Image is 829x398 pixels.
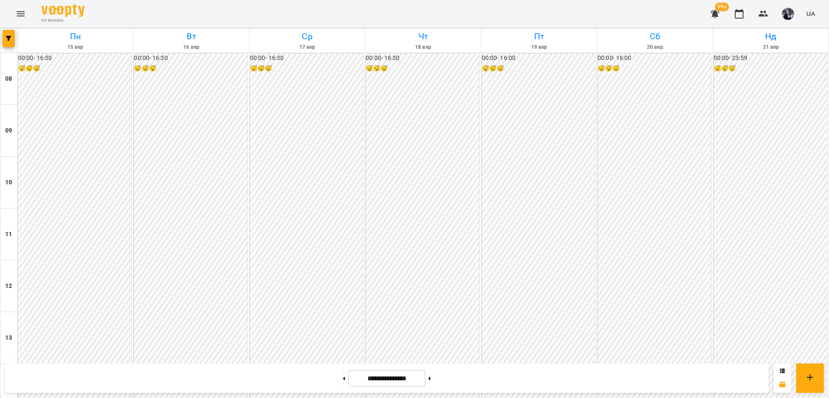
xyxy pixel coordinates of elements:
h6: 12 [5,281,12,291]
span: UA [806,9,815,18]
h6: 18 вер [367,43,479,51]
h6: 20 вер [598,43,711,51]
h6: Пт [483,30,595,43]
h6: 19 вер [483,43,595,51]
h6: 😴😴😴 [250,64,363,73]
h6: 11 [5,230,12,239]
h6: Ср [251,30,364,43]
h6: 21 вер [715,43,827,51]
h6: 00:00 - 16:30 [250,54,363,63]
button: UA [803,6,819,22]
span: For Business [41,18,85,23]
h6: 08 [5,74,12,84]
h6: 15 вер [19,43,132,51]
h6: 00:00 - 16:00 [482,54,595,63]
button: Menu [10,3,31,24]
h6: 😴😴😴 [482,64,595,73]
h6: 😴😴😴 [598,64,711,73]
img: 91885ff653e4a9d6131c60c331ff4ae6.jpeg [782,8,794,20]
h6: 00:00 - 16:30 [18,54,131,63]
h6: 16 вер [135,43,247,51]
h6: Сб [598,30,711,43]
span: 99+ [715,3,729,11]
h6: 😴😴😴 [714,64,827,73]
h6: Нд [715,30,827,43]
h6: 10 [5,178,12,187]
h6: 00:00 - 16:00 [598,54,711,63]
h6: 00:00 - 16:30 [134,54,247,63]
h6: 😴😴😴 [18,64,131,73]
h6: 00:00 - 16:30 [366,54,479,63]
h6: Вт [135,30,247,43]
h6: 17 вер [251,43,364,51]
h6: Чт [367,30,479,43]
h6: 😴😴😴 [134,64,247,73]
h6: 13 [5,333,12,343]
h6: 09 [5,126,12,136]
h6: 😴😴😴 [366,64,479,73]
h6: Пн [19,30,132,43]
h6: 00:00 - 23:59 [714,54,827,63]
img: Voopty Logo [41,4,85,17]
